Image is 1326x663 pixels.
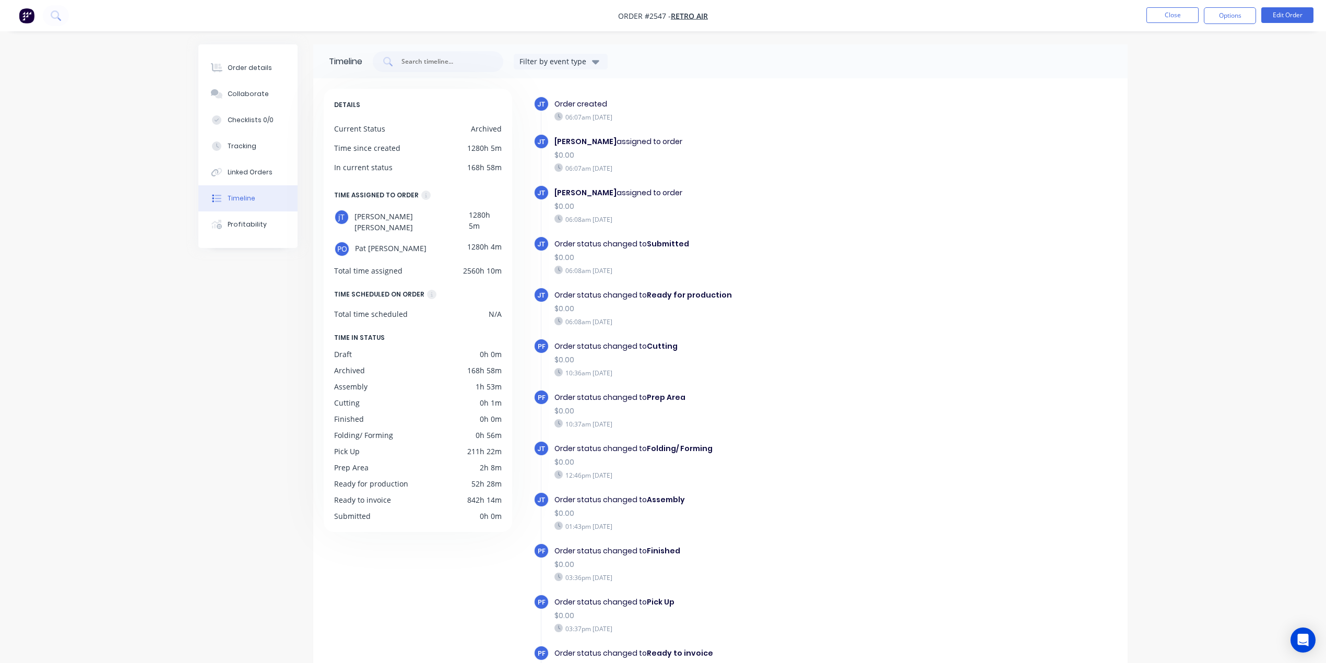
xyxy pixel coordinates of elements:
[554,494,916,505] div: Order status changed to
[538,597,546,607] span: PF
[647,546,680,556] b: Finished
[647,443,713,454] b: Folding/ Forming
[647,494,685,505] b: Assembly
[554,508,916,519] div: $0.00
[537,239,546,249] span: jT
[537,290,546,300] span: jT
[537,137,546,147] span: jT
[334,478,408,489] div: Ready for production
[198,159,298,185] button: Linked Orders
[198,107,298,133] button: Checklists 0/0
[228,89,269,99] div: Collaborate
[554,354,916,365] div: $0.00
[554,368,916,377] div: 10:36am [DATE]
[354,209,469,233] span: [PERSON_NAME] [PERSON_NAME]
[334,99,360,111] span: DETAILS
[554,187,916,198] div: assigned to order
[476,430,502,441] div: 0h 56m
[1291,628,1316,653] div: Open Intercom Messenger
[228,168,273,177] div: Linked Orders
[554,610,916,621] div: $0.00
[554,201,916,212] div: $0.00
[400,56,487,67] input: Search timeline...
[1261,7,1313,23] button: Edit Order
[198,211,298,238] button: Profitability
[554,597,916,608] div: Order status changed to
[1204,7,1256,24] button: Options
[480,397,502,408] div: 0h 1m
[554,136,617,147] b: [PERSON_NAME]
[537,444,546,454] span: jT
[538,341,546,351] span: PF
[228,115,274,125] div: Checklists 0/0
[538,393,546,402] span: PF
[467,143,502,153] div: 1280h 5m
[334,430,393,441] div: Folding/ Forming
[554,136,916,147] div: assigned to order
[334,397,360,408] div: Cutting
[647,648,713,658] b: Ready to invoice
[647,597,674,607] b: Pick Up
[334,332,385,344] span: TIME IN STATUS
[554,457,916,468] div: $0.00
[554,573,916,582] div: 03:36pm [DATE]
[19,8,34,23] img: Factory
[198,133,298,159] button: Tracking
[671,11,708,21] span: Retro Air
[1146,7,1199,23] button: Close
[554,163,916,173] div: 06:07am [DATE]
[467,365,502,376] div: 168h 58m
[467,494,502,505] div: 842h 14m
[554,266,916,275] div: 06:08am [DATE]
[647,341,678,351] b: Cutting
[198,55,298,81] button: Order details
[334,494,391,505] div: Ready to invoice
[334,381,368,392] div: Assembly
[198,185,298,211] button: Timeline
[355,241,427,257] span: Pat [PERSON_NAME]
[554,522,916,531] div: 01:43pm [DATE]
[467,162,502,173] div: 168h 58m
[334,162,393,173] div: In current status
[554,392,916,403] div: Order status changed to
[334,289,424,300] div: TIME SCHEDULED ON ORDER
[554,546,916,557] div: Order status changed to
[554,406,916,417] div: $0.00
[537,99,546,109] span: jT
[554,470,916,480] div: 12:46pm [DATE]
[554,317,916,326] div: 06:08am [DATE]
[467,241,502,257] div: 1280h 4m
[334,265,402,276] div: Total time assigned
[554,290,916,301] div: Order status changed to
[334,241,350,257] div: PO
[480,349,502,360] div: 0h 0m
[554,443,916,454] div: Order status changed to
[471,123,502,134] div: Archived
[554,648,916,659] div: Order status changed to
[334,190,419,201] div: TIME ASSIGNED TO ORDER
[554,624,916,633] div: 03:37pm [DATE]
[647,290,732,300] b: Ready for production
[467,446,502,457] div: 211h 22m
[554,99,916,110] div: Order created
[228,63,272,73] div: Order details
[334,209,349,225] div: jT
[554,150,916,161] div: $0.00
[198,81,298,107] button: Collaborate
[334,413,364,424] div: Finished
[554,252,916,263] div: $0.00
[463,265,502,276] div: 2560h 10m
[334,365,365,376] div: Archived
[334,511,371,522] div: Submitted
[469,209,502,233] div: 1280h 5m
[554,303,916,314] div: $0.00
[554,187,617,198] b: [PERSON_NAME]
[554,559,916,570] div: $0.00
[329,55,362,68] div: Timeline
[538,546,546,556] span: PF
[334,446,360,457] div: Pick Up
[480,413,502,424] div: 0h 0m
[647,239,689,249] b: Submitted
[554,239,916,250] div: Order status changed to
[334,143,400,153] div: Time since created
